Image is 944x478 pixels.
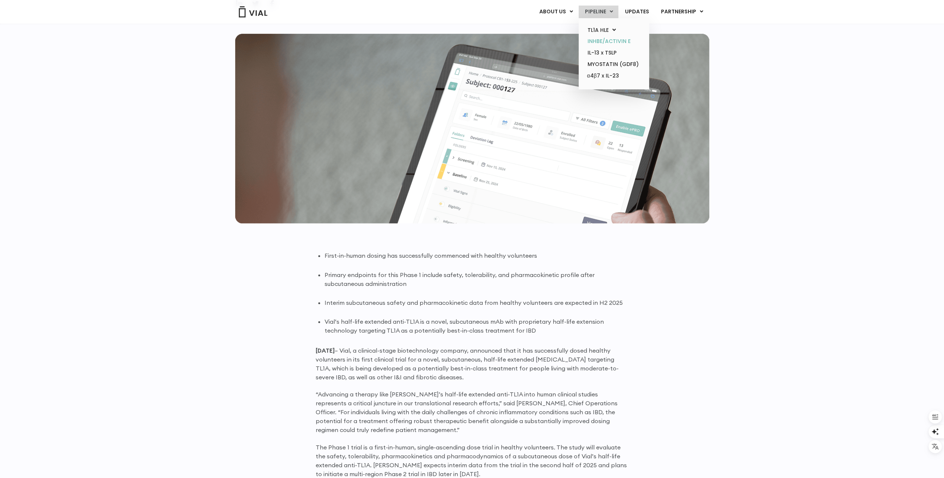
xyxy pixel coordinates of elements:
strong: [DATE] [316,347,335,354]
a: PIPELINEMenu Toggle [579,6,618,18]
a: PARTNERSHIPMenu Toggle [655,6,709,18]
p: “Advancing a therapy like [PERSON_NAME]’s half-life extended anti-TL1A into human clinical studie... [316,390,629,434]
a: ABOUT USMenu Toggle [533,6,578,18]
p: – Vial, a clinical-stage biotechnology company, announced that it has successfully dosed healthy ... [316,346,629,382]
a: α4β7 x IL-23 [581,70,646,82]
a: IL-13 x TSLP [581,47,646,59]
a: INHBE/ACTIVIN E [581,36,646,47]
a: UPDATES [619,6,654,18]
a: TL1A HLEMenu Toggle [581,24,646,36]
li: Interim subcutaneous safety and pharmacokinetic data from healthy volunteers are expected in H2 2025 [325,298,629,307]
li: Primary endpoints for this Phase 1 include safety, tolerability, and pharmacokinetic profile afte... [325,270,629,288]
a: MYOSTATIN (GDF8) [581,59,646,70]
li: First-in-human dosing has successfully commenced with healthy volunteers [325,251,629,260]
img: Image of a tablet in persons hand. [235,33,710,224]
img: Vial Logo [238,6,268,17]
li: Vial’s half-life extended anti-TL1A is a novel, subcutaneous mAb with proprietary half-life exten... [325,317,629,335]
